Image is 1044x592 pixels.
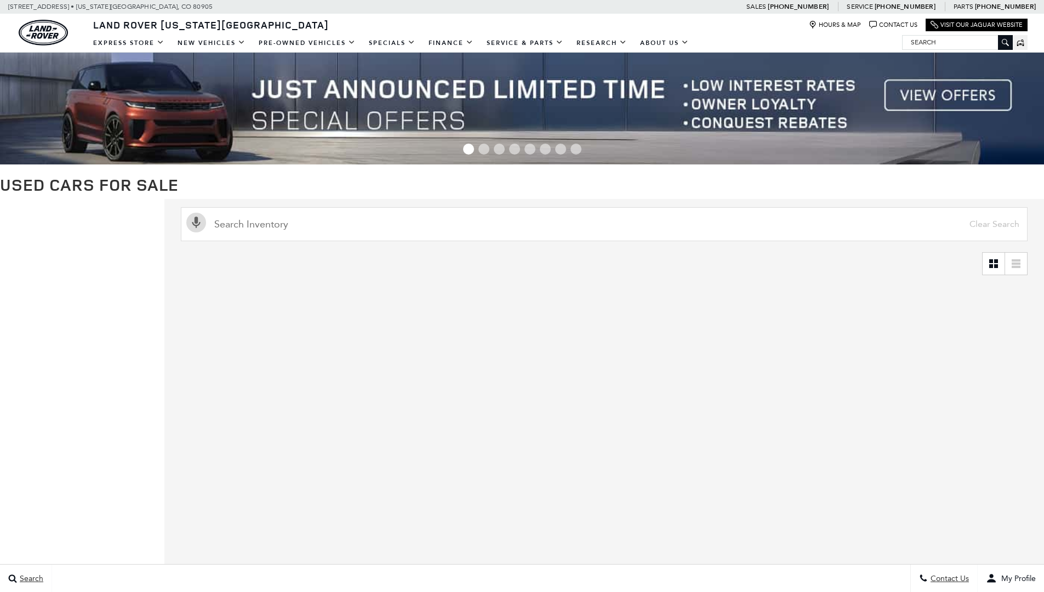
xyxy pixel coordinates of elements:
[422,33,480,53] a: Finance
[252,33,362,53] a: Pre-Owned Vehicles
[87,33,695,53] nav: Main Navigation
[954,3,973,10] span: Parts
[171,33,252,53] a: New Vehicles
[480,33,570,53] a: Service & Parts
[571,144,581,155] span: Go to slide 8
[903,36,1012,49] input: Search
[362,33,422,53] a: Specials
[524,144,535,155] span: Go to slide 5
[87,18,335,31] a: Land Rover [US_STATE][GEOGRAPHIC_DATA]
[847,3,872,10] span: Service
[634,33,695,53] a: About Us
[93,18,329,31] span: Land Rover [US_STATE][GEOGRAPHIC_DATA]
[746,3,766,10] span: Sales
[494,144,505,155] span: Go to slide 3
[17,574,43,583] span: Search
[478,144,489,155] span: Go to slide 2
[8,3,213,10] a: [STREET_ADDRESS] • [US_STATE][GEOGRAPHIC_DATA], CO 80905
[181,207,1028,241] input: Search Inventory
[978,565,1044,592] button: Open user profile menu
[875,2,935,11] a: [PHONE_NUMBER]
[869,21,917,29] a: Contact Us
[928,574,969,583] span: Contact Us
[509,144,520,155] span: Go to slide 4
[540,144,551,155] span: Go to slide 6
[555,144,566,155] span: Go to slide 7
[931,21,1023,29] a: Visit Our Jaguar Website
[19,20,68,45] a: land-rover
[768,2,829,11] a: [PHONE_NUMBER]
[186,213,206,232] svg: Click to toggle on voice search
[463,144,474,155] span: Go to slide 1
[570,33,634,53] a: Research
[975,2,1036,11] a: [PHONE_NUMBER]
[809,21,861,29] a: Hours & Map
[87,33,171,53] a: EXPRESS STORE
[997,574,1036,583] span: My Profile
[19,20,68,45] img: Land Rover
